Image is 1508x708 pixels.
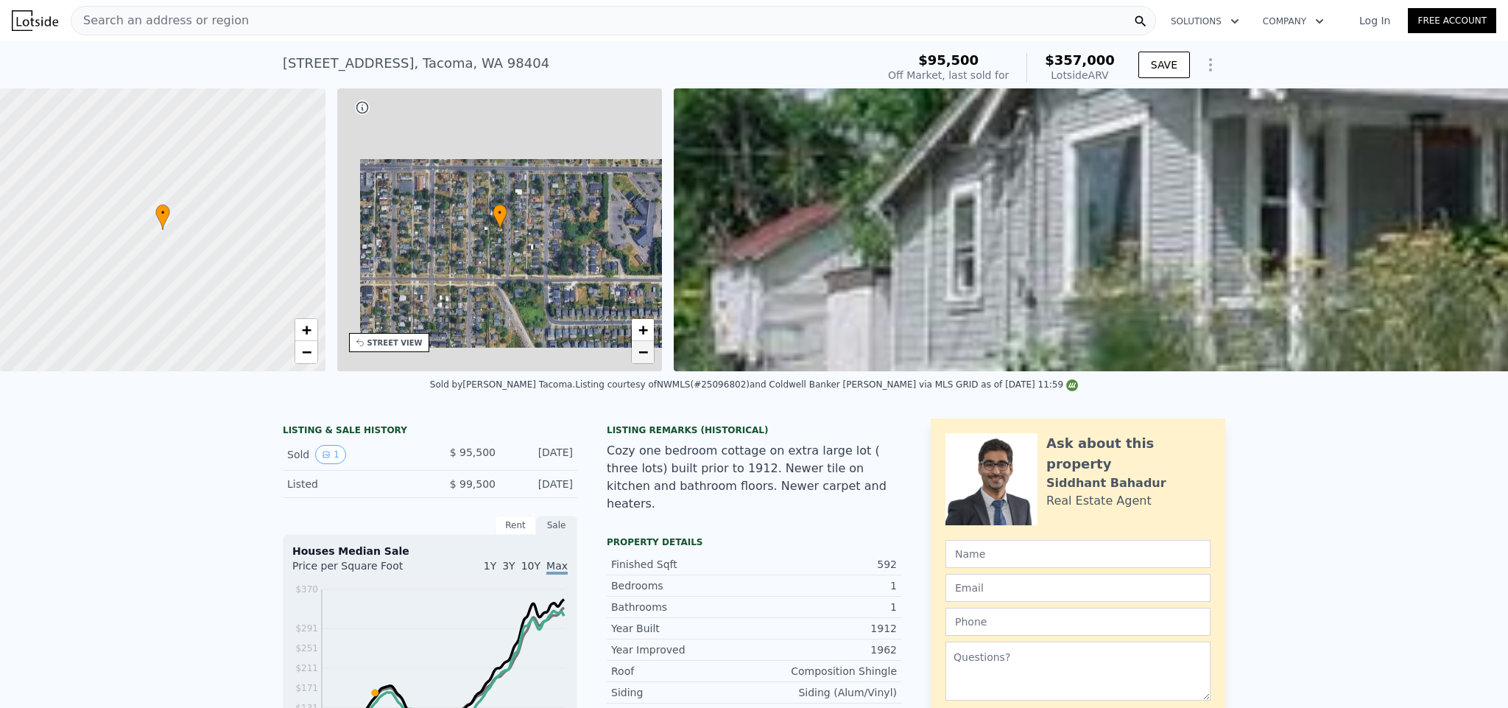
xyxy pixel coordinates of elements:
a: Free Account [1408,8,1496,33]
div: LISTING & SALE HISTORY [283,424,577,439]
img: NWMLS Logo [1066,379,1078,391]
button: SAVE [1138,52,1190,78]
div: Real Estate Agent [1046,492,1152,510]
div: 592 [754,557,897,572]
span: $95,500 [918,52,979,68]
div: Year Improved [611,642,754,657]
span: − [301,343,311,361]
tspan: $370 [295,584,318,595]
div: Bedrooms [611,578,754,593]
span: + [301,320,311,339]
div: Off Market, last sold for [888,68,1009,83]
a: Log In [1342,13,1408,28]
img: Lotside [12,10,58,31]
div: Siding [611,685,754,700]
span: $ 95,500 [450,446,496,458]
input: Name [945,540,1211,568]
div: Year Built [611,621,754,636]
div: 1 [754,578,897,593]
button: Show Options [1196,50,1225,80]
div: • [493,204,507,230]
button: View historical data [315,445,346,464]
a: Zoom out [295,341,317,363]
tspan: $291 [295,623,318,634]
div: [DATE] [507,477,573,491]
span: 3Y [502,560,515,572]
span: • [493,206,507,220]
tspan: $171 [295,683,318,693]
div: Listing courtesy of NWMLS (#25096802) and Coldwell Banker [PERSON_NAME] via MLS GRID as of [DATE]... [575,379,1078,390]
tspan: $251 [295,643,318,653]
div: Roof [611,664,754,679]
div: 1 [754,600,897,614]
span: $ 99,500 [450,478,496,490]
div: 1962 [754,642,897,657]
div: • [155,204,170,230]
span: Search an address or region [71,12,249,29]
div: STREET VIEW [367,337,423,348]
div: Price per Square Foot [292,558,430,582]
span: 1Y [484,560,496,572]
span: • [155,206,170,220]
div: Ask about this property [1046,433,1211,474]
span: Max [546,560,568,575]
a: Zoom in [632,319,654,341]
a: Zoom out [632,341,654,363]
div: Siding (Alum/Vinyl) [754,685,897,700]
div: [STREET_ADDRESS] , Tacoma , WA 98404 [283,53,549,74]
div: Rent [495,516,536,535]
button: Company [1251,8,1336,35]
span: − [638,343,648,361]
div: Houses Median Sale [292,544,568,558]
input: Email [945,574,1211,602]
tspan: $211 [295,663,318,673]
div: Bathrooms [611,600,754,614]
div: Siddhant Bahadur [1046,474,1166,492]
span: $357,000 [1045,52,1115,68]
div: Listed [287,477,418,491]
input: Phone [945,608,1211,636]
a: Zoom in [295,319,317,341]
span: + [638,320,648,339]
div: Lotside ARV [1045,68,1115,83]
div: Listing Remarks (Historical) [607,424,901,436]
div: Sold by [PERSON_NAME] Tacoma . [430,379,575,390]
div: [DATE] [507,445,573,464]
div: Sale [536,516,577,535]
div: 1912 [754,621,897,636]
div: Sold [287,445,418,464]
span: 10Y [521,560,540,572]
div: Cozy one bedroom cottage on extra large lot ( three lots) built prior to 1912. Newer tile on kitc... [607,442,901,513]
div: Finished Sqft [611,557,754,572]
div: Property details [607,536,901,548]
button: Solutions [1159,8,1251,35]
div: Composition Shingle [754,664,897,679]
